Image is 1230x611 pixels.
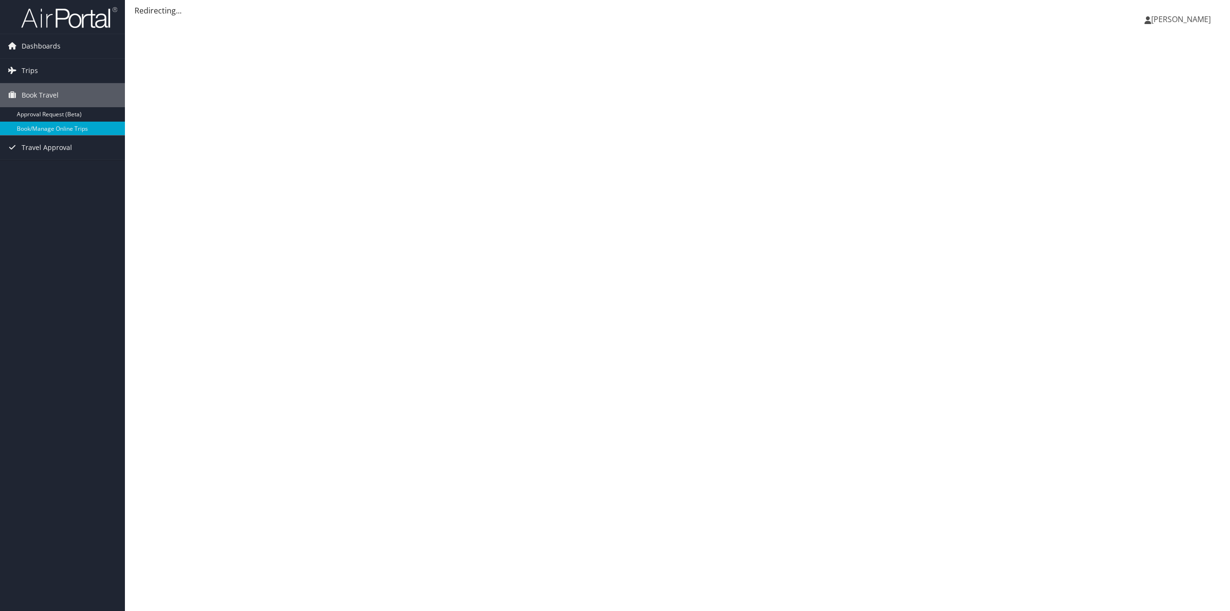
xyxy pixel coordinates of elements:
[135,5,1220,16] div: Redirecting...
[22,59,38,83] span: Trips
[1144,5,1220,34] a: [PERSON_NAME]
[22,136,72,160] span: Travel Approval
[22,34,61,58] span: Dashboards
[1151,14,1211,25] span: [PERSON_NAME]
[22,83,59,107] span: Book Travel
[21,6,117,29] img: airportal-logo.png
